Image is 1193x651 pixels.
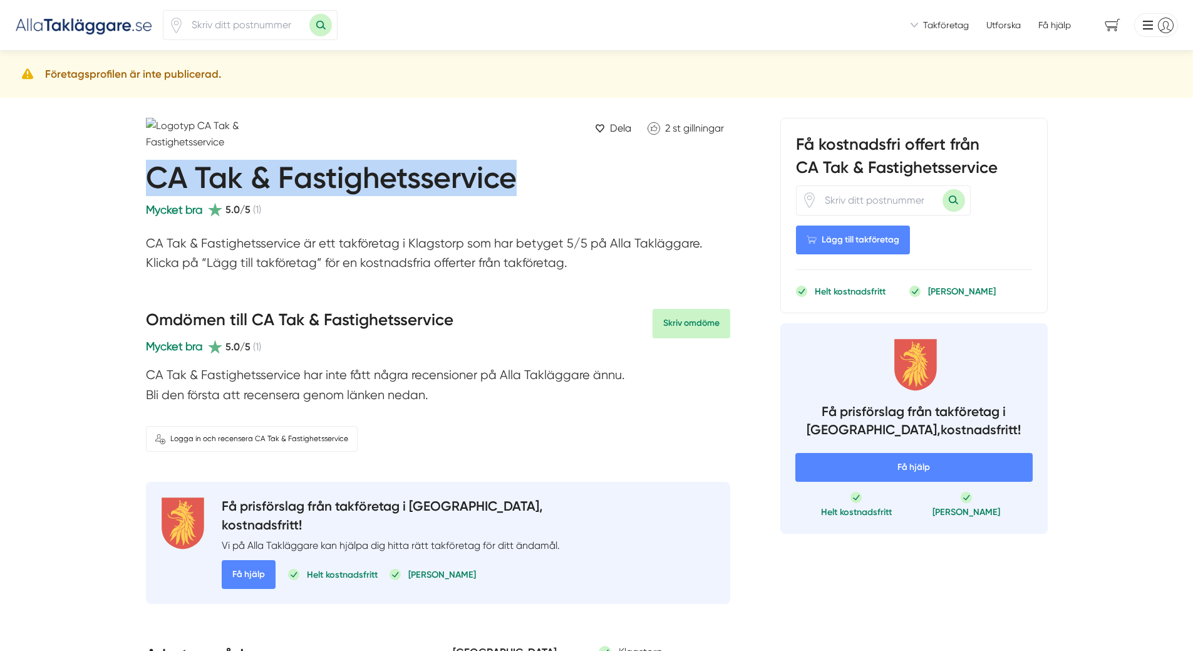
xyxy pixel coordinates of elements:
p: [PERSON_NAME] [408,568,476,581]
span: Mycket bra [146,203,202,216]
p: [PERSON_NAME] [928,285,996,298]
h3: Omdömen till CA Tak & Fastighetsservice [146,309,453,338]
span: Logga in och recensera CA Tak & Fastighetsservice [170,433,348,445]
h5: Företagsprofilen är inte publicerad. [45,66,221,83]
span: (1) [253,339,261,355]
h1: CA Tak & Fastighetsservice [146,160,517,201]
span: Takföretag [923,19,969,31]
span: Mycket bra [146,340,202,353]
span: (1) [253,202,261,217]
h4: Få prisförslag från takföretag i [GEOGRAPHIC_DATA], kostnadsfritt! [222,497,560,538]
button: Sök med postnummer [943,189,965,212]
svg: Pin / Karta [168,18,184,33]
: Lägg till takföretag [796,226,910,254]
p: Vi på Alla Takläggare kan hjälpa dig hitta rätt takföretag för ditt ändamål. [222,538,560,553]
img: Alla Takläggare [15,14,153,35]
h3: Få kostnadsfri offert från CA Tak & Fastighetsservice [796,133,1032,185]
p: CA Tak & Fastighetsservice har inte fått några recensioner på Alla Takläggare ännu. Bli den först... [146,365,730,411]
p: Helt kostnadsfritt [307,568,378,581]
a: Skriv omdöme [653,309,730,338]
p: [PERSON_NAME] [932,506,1000,518]
p: CA Tak & Fastighetsservice är ett takföretag i Klagstorp som har betyget 5/5 på Alla Takläggare. ... [146,234,730,279]
input: Skriv ditt postnummer [184,11,309,39]
span: 5.0/5 [225,339,250,355]
span: Få hjälp [795,453,1033,482]
span: st gillningar [673,122,724,134]
span: navigation-cart [1096,14,1129,36]
a: Logga in och recensera CA Tak & Fastighetsservice [146,426,358,452]
span: Klicka för att använda din position. [802,192,817,208]
p: Helt kostnadsfritt [815,285,886,298]
a: Klicka för att gilla CA Tak & Fastighetsservice [641,118,730,138]
span: 5.0/5 [225,202,250,217]
input: Skriv ditt postnummer [817,186,943,215]
h4: Få prisförslag från takföretag i [GEOGRAPHIC_DATA], kostnadsfritt! [795,402,1033,443]
svg: Pin / Karta [802,192,817,208]
button: Sök med postnummer [309,14,332,36]
img: Logotyp CA Tak & Fastighetsservice [146,118,284,150]
p: Helt kostnadsfritt [821,506,892,518]
span: Klicka för att använda din position. [168,18,184,33]
span: Få hjälp [222,560,276,589]
a: Utforska [986,19,1021,31]
span: Dela [610,120,631,136]
span: Få hjälp [1038,19,1071,31]
a: Dela [590,118,636,138]
span: 2 [665,122,670,134]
